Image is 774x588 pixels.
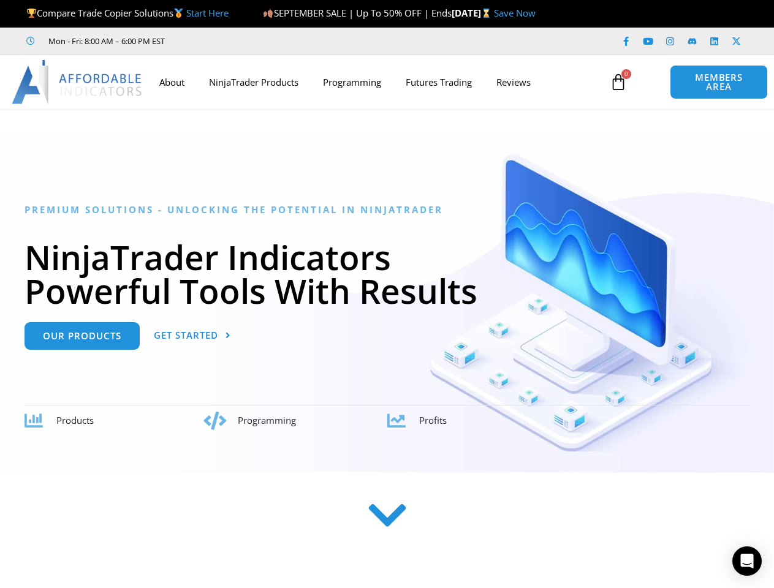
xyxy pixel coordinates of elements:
span: Compare Trade Copier Solutions [26,7,229,19]
span: Our Products [43,331,121,341]
span: MEMBERS AREA [683,73,754,91]
a: Futures Trading [393,68,484,96]
div: Open Intercom Messenger [732,546,762,576]
span: Get Started [154,331,218,340]
a: Get Started [154,322,231,350]
img: ⌛ [482,9,491,18]
a: Save Now [494,7,536,19]
img: LogoAI | Affordable Indicators – NinjaTrader [12,60,143,104]
span: Mon - Fri: 8:00 AM – 6:00 PM EST [45,34,165,48]
span: Programming [238,414,296,426]
iframe: Customer reviews powered by Trustpilot [182,35,366,47]
img: 🏆 [27,9,36,18]
a: MEMBERS AREA [670,65,767,99]
a: NinjaTrader Products [197,68,311,96]
img: 🍂 [264,9,273,18]
strong: [DATE] [452,7,494,19]
nav: Menu [147,68,604,96]
a: Start Here [186,7,229,19]
a: Reviews [484,68,543,96]
h6: Premium Solutions - Unlocking the Potential in NinjaTrader [25,204,749,216]
a: 0 [591,64,645,100]
a: Programming [311,68,393,96]
h1: NinjaTrader Indicators Powerful Tools With Results [25,240,749,307]
img: 🥇 [174,9,183,18]
span: Profits [419,414,447,426]
span: SEPTEMBER SALE | Up To 50% OFF | Ends [263,7,451,19]
span: 0 [621,69,631,79]
a: About [147,68,197,96]
span: Products [56,414,94,426]
a: Our Products [25,322,140,350]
